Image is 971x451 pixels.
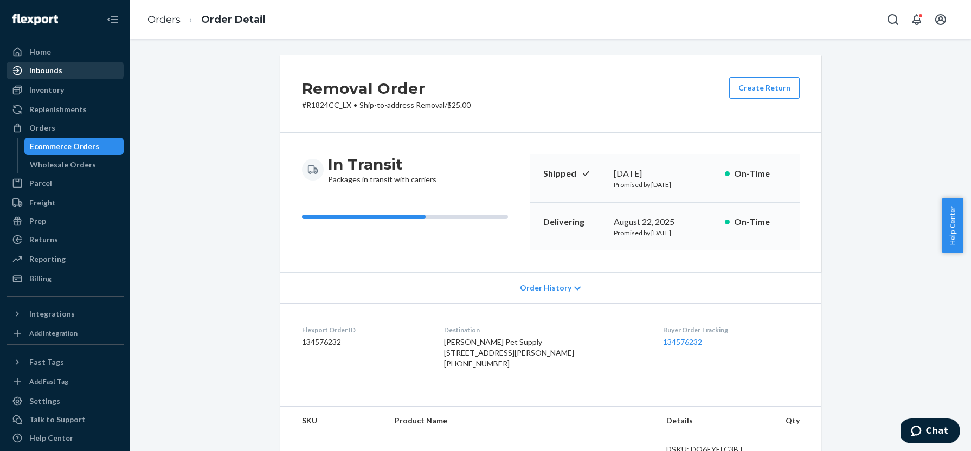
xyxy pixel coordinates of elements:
button: Open account menu [930,9,951,30]
a: Order Detail [201,14,266,25]
div: Fast Tags [29,357,64,368]
div: Reporting [29,254,66,265]
th: Details [658,407,777,435]
h2: Removal Order [302,77,471,100]
a: Wholesale Orders [24,156,124,173]
div: Orders [29,123,55,133]
div: Talk to Support [29,414,86,425]
a: Add Fast Tag [7,375,124,388]
a: Add Integration [7,327,124,340]
p: Promised by [DATE] [614,180,716,189]
div: Inbounds [29,65,62,76]
div: Add Integration [29,328,78,338]
div: Inventory [29,85,64,95]
img: Flexport logo [12,14,58,25]
div: Freight [29,197,56,208]
div: Help Center [29,433,73,443]
h3: In Transit [328,154,436,174]
dt: Flexport Order ID [302,325,427,334]
dt: Buyer Order Tracking [663,325,800,334]
button: Create Return [729,77,800,99]
span: Order History [520,282,571,293]
div: Packages in transit with carriers [328,154,436,185]
ol: breadcrumbs [139,4,274,36]
dd: 134576232 [302,337,427,347]
div: August 22, 2025 [614,216,716,228]
div: Settings [29,396,60,407]
th: SKU [280,407,387,435]
a: Freight [7,194,124,211]
a: Home [7,43,124,61]
p: On-Time [734,216,787,228]
span: Ship-to-address Removal [359,100,445,109]
div: Home [29,47,51,57]
button: Open notifications [906,9,928,30]
th: Qty [776,407,821,435]
span: [PERSON_NAME] Pet Supply [STREET_ADDRESS][PERSON_NAME] [444,337,574,357]
a: Parcel [7,175,124,192]
p: # R1824CC_LX / $25.00 [302,100,471,111]
div: Integrations [29,308,75,319]
span: • [353,100,357,109]
p: Delivering [543,216,605,228]
button: Help Center [942,198,963,253]
div: [PHONE_NUMBER] [444,358,646,369]
a: Inventory [7,81,124,99]
a: 134576232 [663,337,702,346]
div: Parcel [29,178,52,189]
button: Close Navigation [102,9,124,30]
a: Orders [147,14,181,25]
a: Ecommerce Orders [24,138,124,155]
div: Billing [29,273,52,284]
a: Returns [7,231,124,248]
a: Billing [7,270,124,287]
a: Prep [7,212,124,230]
div: Ecommerce Orders [30,141,99,152]
div: Prep [29,216,46,227]
iframe: Opens a widget where you can chat to one of our agents [901,418,960,446]
button: Fast Tags [7,353,124,371]
p: Promised by [DATE] [614,228,716,237]
div: [DATE] [614,167,716,180]
button: Integrations [7,305,124,323]
button: Open Search Box [882,9,904,30]
a: Replenishments [7,101,124,118]
th: Product Name [386,407,658,435]
button: Talk to Support [7,411,124,428]
div: Returns [29,234,58,245]
p: On-Time [734,167,787,180]
p: Shipped [543,167,605,180]
dt: Destination [444,325,646,334]
a: Orders [7,119,124,137]
a: Reporting [7,250,124,268]
a: Settings [7,392,124,410]
div: Replenishments [29,104,87,115]
div: Add Fast Tag [29,377,68,386]
div: Wholesale Orders [30,159,96,170]
a: Help Center [7,429,124,447]
a: Inbounds [7,62,124,79]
